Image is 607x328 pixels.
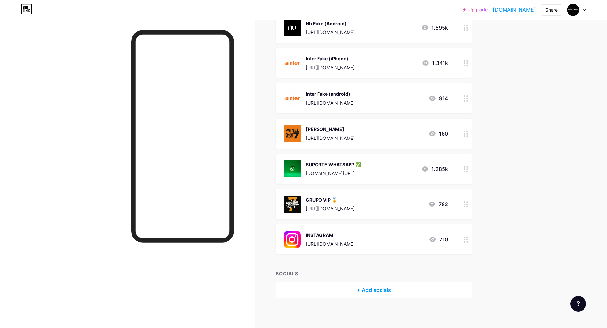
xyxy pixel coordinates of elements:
img: Inter Fake (iPhone) [284,55,301,72]
div: [DOMAIN_NAME][URL] [306,170,361,177]
div: 1.285k [421,165,448,173]
a: Upgrade [463,7,488,12]
img: Nb Fake (Android) [284,19,301,36]
div: GRUPO VIP 🥇 [306,196,355,203]
div: Inter Fake (iPhone) [306,55,355,62]
div: 782 [428,200,448,208]
div: 160 [428,130,448,138]
div: 710 [429,236,448,243]
div: 914 [428,94,448,102]
div: [URL][DOMAIN_NAME] [306,99,355,106]
div: SOCIALS [276,270,472,277]
img: SUPORTE WHATSAPP ✅ [284,160,301,177]
div: [PERSON_NAME] [306,126,355,133]
div: 1.341k [422,59,448,67]
div: [URL][DOMAIN_NAME] [306,205,355,212]
img: Inter Fake (android) [284,90,301,107]
div: [URL][DOMAIN_NAME] [306,240,355,247]
div: SUPORTE WHATSAPP ✅ [306,161,361,168]
div: [URL][DOMAIN_NAME] [306,64,355,71]
a: [DOMAIN_NAME] [493,6,536,14]
div: [URL][DOMAIN_NAME] [306,135,355,141]
div: [URL][DOMAIN_NAME] [306,29,355,36]
img: GRUPO VIP 🥇 [284,196,301,213]
div: + Add socials [276,282,472,298]
img: novindostrampo [567,4,579,16]
div: Nb Fake (Android) [306,20,355,27]
div: Inter Fake (android) [306,90,355,97]
img: INSTAGRAM [284,231,301,248]
img: PAINEL AKILL [284,125,301,142]
div: INSTAGRAM [306,232,355,238]
div: Share [545,7,558,13]
div: 1.595k [421,24,448,32]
